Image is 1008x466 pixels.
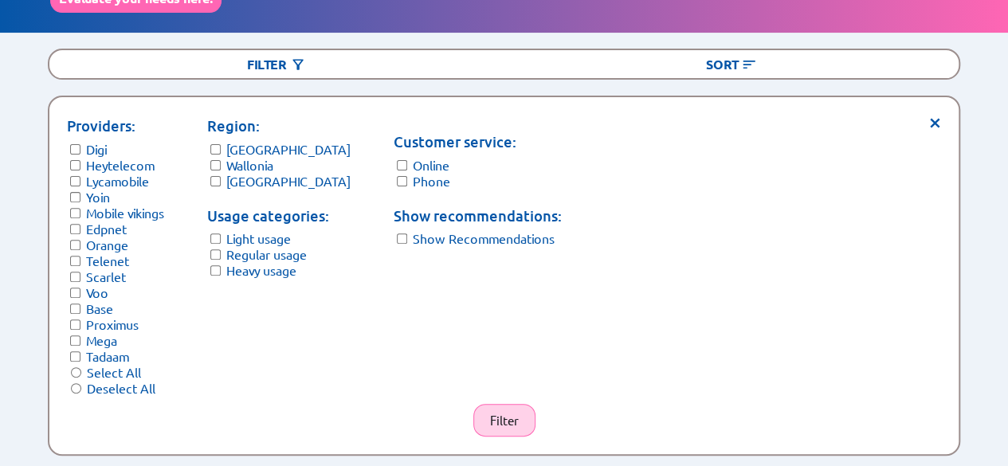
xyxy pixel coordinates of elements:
p: Region: [207,115,351,137]
label: Select All [87,364,141,380]
label: Telenet [86,253,129,268]
label: Yoin [86,189,110,205]
label: Phone [413,173,450,189]
label: Voo [86,284,108,300]
button: Filter [473,404,535,437]
p: Usage categories: [207,205,351,227]
img: Button open the filtering menu [290,57,306,72]
label: Light usage [226,230,291,246]
label: Proximus [86,316,139,332]
label: Mobile vikings [86,205,164,221]
div: Filter [49,50,504,78]
label: Heytelecom [86,157,155,173]
label: Online [413,157,449,173]
label: Orange [86,237,128,253]
label: Digi [86,141,107,157]
span: × [928,115,941,127]
label: Mega [86,332,117,348]
img: Button open the sorting menu [741,57,757,72]
p: Providers: [67,115,164,137]
label: Regular usage [226,246,307,262]
p: Show recommendations: [394,205,562,227]
label: [GEOGRAPHIC_DATA] [226,173,351,189]
label: Edpnet [86,221,127,237]
label: Base [86,300,113,316]
p: Customer service: [394,131,562,153]
label: Show Recommendations [413,230,555,246]
label: Tadaam [86,348,129,364]
label: Lycamobile [86,173,149,189]
label: Deselect All [87,380,155,396]
label: Wallonia [226,157,273,173]
div: Sort [504,50,959,78]
label: Heavy usage [226,262,296,278]
label: [GEOGRAPHIC_DATA] [226,141,351,157]
label: Scarlet [86,268,126,284]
